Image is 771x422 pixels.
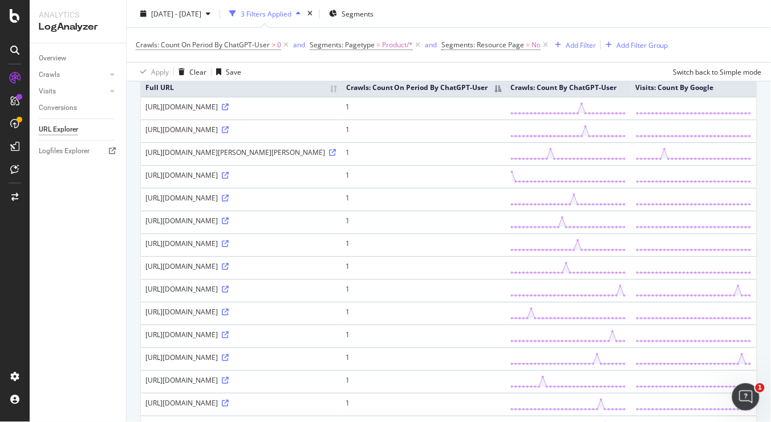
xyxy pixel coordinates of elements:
[310,40,375,50] span: Segments: Pagetype
[732,383,760,411] iframe: Intercom live chat
[136,63,169,81] button: Apply
[39,52,66,64] div: Overview
[145,170,337,180] div: [URL][DOMAIN_NAME]
[342,302,506,325] td: 1
[342,188,506,211] td: 1
[425,39,437,50] button: and
[39,21,117,34] div: LogAnalyzer
[673,67,762,76] div: Switch back to Simple mode
[39,9,117,21] div: Analytics
[342,9,374,18] span: Segments
[342,120,506,142] td: 1
[277,37,281,53] span: 0
[616,40,668,50] div: Add Filter Group
[425,40,437,50] div: and
[526,40,530,50] span: =
[342,256,506,279] td: 1
[39,69,107,81] a: Crawls
[174,63,206,81] button: Clear
[342,347,506,370] td: 1
[342,165,506,188] td: 1
[145,239,337,248] div: [URL][DOMAIN_NAME]
[550,38,596,52] button: Add Filter
[225,5,305,23] button: 3 Filters Applied
[531,37,541,53] span: No
[145,261,337,271] div: [URL][DOMAIN_NAME]
[151,67,169,76] div: Apply
[342,233,506,256] td: 1
[212,63,241,81] button: Save
[226,67,241,76] div: Save
[669,63,762,81] button: Switch back to Simple mode
[631,78,757,97] th: Visits: Count By Google
[441,40,524,50] span: Segments: Resource Page
[342,370,506,393] td: 1
[145,307,337,317] div: [URL][DOMAIN_NAME]
[39,102,118,114] a: Conversions
[566,40,596,50] div: Add Filter
[39,124,118,136] a: URL Explorer
[601,38,668,52] button: Add Filter Group
[145,193,337,203] div: [URL][DOMAIN_NAME]
[145,375,337,385] div: [URL][DOMAIN_NAME]
[756,383,765,392] span: 1
[39,52,118,64] a: Overview
[342,393,506,416] td: 1
[293,39,305,50] button: and
[145,125,337,134] div: [URL][DOMAIN_NAME]
[39,85,56,97] div: Visits
[382,37,413,53] span: Product/*
[145,330,337,339] div: [URL][DOMAIN_NAME]
[342,325,506,347] td: 1
[151,9,201,18] span: [DATE] - [DATE]
[342,279,506,302] td: 1
[189,67,206,76] div: Clear
[293,40,305,50] div: and
[305,8,315,19] div: times
[136,5,215,23] button: [DATE] - [DATE]
[324,5,378,23] button: Segments
[342,78,506,97] th: Crawls: Count On Period By ChatGPT-User: activate to sort column descending
[342,211,506,233] td: 1
[39,145,118,157] a: Logfiles Explorer
[39,69,60,81] div: Crawls
[39,145,90,157] div: Logfiles Explorer
[39,102,77,114] div: Conversions
[271,40,275,50] span: >
[141,78,342,97] th: Full URL: activate to sort column ascending
[145,148,337,157] div: [URL][DOMAIN_NAME][PERSON_NAME][PERSON_NAME]
[342,142,506,165] td: 1
[506,78,631,97] th: Crawls: Count By ChatGPT-User
[145,216,337,226] div: [URL][DOMAIN_NAME]
[136,40,270,50] span: Crawls: Count On Period By ChatGPT-User
[145,284,337,294] div: [URL][DOMAIN_NAME]
[145,353,337,362] div: [URL][DOMAIN_NAME]
[376,40,380,50] span: =
[145,102,337,112] div: [URL][DOMAIN_NAME]
[39,124,78,136] div: URL Explorer
[145,398,337,408] div: [URL][DOMAIN_NAME]
[39,85,107,97] a: Visits
[342,97,506,120] td: 1
[241,9,291,18] div: 3 Filters Applied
